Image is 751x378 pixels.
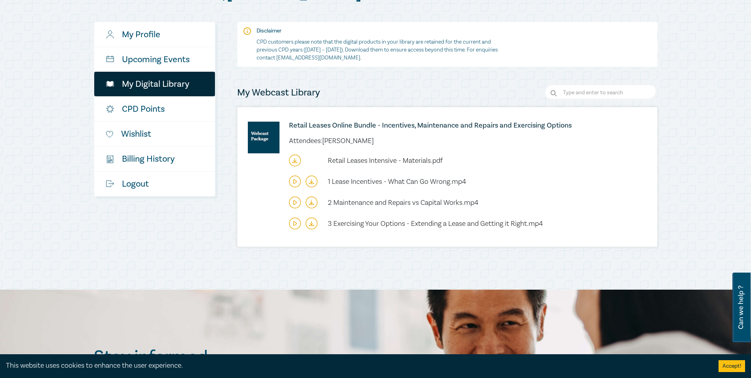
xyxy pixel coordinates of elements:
a: Retail Leases Online Bundle - Incentives, Maintenance and Repairs and Exercising Options [289,122,610,130]
strong: Disclaimer [257,27,281,34]
a: My Digital Library [94,72,215,96]
a: $Billing History [94,147,215,171]
tspan: $ [108,157,109,160]
span: Can we help ? [737,277,745,338]
h4: My Webcast Library [237,86,320,99]
span: 1 Lease Incentives - What Can Go Wrong.mp4 [328,177,466,186]
a: 3 Exercising Your Options - Extending a Lease and Getting it Right.mp4 [328,220,543,227]
a: 1 Lease Incentives - What Can Go Wrong.mp4 [328,178,466,185]
a: Upcoming Events [94,47,215,72]
span: Retail Leases Intensive - Materials.pdf [328,156,443,165]
a: My Profile [94,22,215,47]
p: CPD customers please note that the digital products in your library are retained for the current ... [257,38,500,62]
button: Accept cookies [719,360,745,372]
img: online-intensive-(to-download) [248,122,279,153]
span: 2 Maintenance and Repairs vs Capital Works.mp4 [328,198,478,207]
a: Logout [94,172,215,196]
a: 2 Maintenance and Repairs vs Capital Works.mp4 [328,199,478,206]
a: Wishlist [94,122,215,146]
input: Search [545,85,658,101]
li: Attendees: [PERSON_NAME] [289,137,374,144]
a: CPD Points [94,97,215,121]
h2: Stay informed. [94,347,281,367]
a: [EMAIL_ADDRESS][DOMAIN_NAME] [276,54,360,61]
a: Retail Leases Intensive - Materials.pdf [328,157,443,164]
div: This website uses cookies to enhance the user experience. [6,361,707,371]
span: 3 Exercising Your Options - Extending a Lease and Getting it Right.mp4 [328,219,543,228]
